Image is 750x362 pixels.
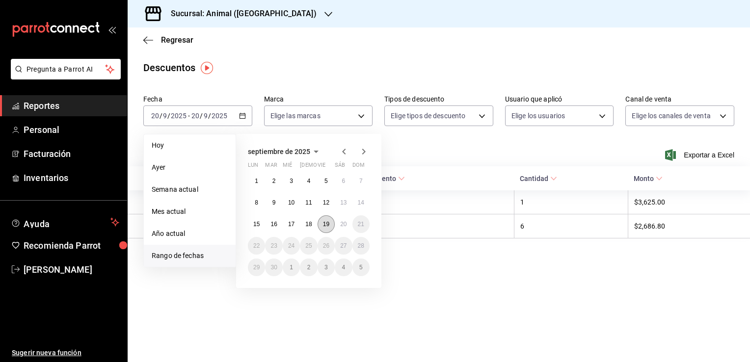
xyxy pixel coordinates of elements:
[335,162,345,172] abbr: sábado
[305,242,312,249] abbr: 25 de septiembre de 2025
[253,264,260,271] abbr: 29 de septiembre de 2025
[248,215,265,233] button: 15 de septiembre de 2025
[290,178,293,184] abbr: 3 de septiembre de 2025
[332,190,514,214] th: Orden
[511,111,565,121] span: Elige los usuarios
[335,237,352,255] button: 27 de septiembre de 2025
[188,112,190,120] span: -
[201,62,213,74] img: Tooltip marker
[270,264,277,271] abbr: 30 de septiembre de 2025
[143,35,193,45] button: Regresar
[255,178,258,184] abbr: 1 de septiembre de 2025
[634,175,663,182] span: Monto
[27,64,106,75] span: Pregunta a Parrot AI
[265,259,282,276] button: 30 de septiembre de 2025
[128,190,332,214] th: [PERSON_NAME]
[161,35,193,45] span: Regresar
[318,237,335,255] button: 26 de septiembre de 2025
[265,162,277,172] abbr: martes
[163,8,317,20] h3: Sucursal: Animal ([GEOGRAPHIC_DATA])
[143,96,252,103] label: Fecha
[288,199,295,206] abbr: 10 de septiembre de 2025
[335,215,352,233] button: 20 de septiembre de 2025
[352,259,370,276] button: 5 de octubre de 2025
[264,96,373,103] label: Marca
[270,221,277,228] abbr: 16 de septiembre de 2025
[7,71,121,81] a: Pregunta a Parrot AI
[151,112,160,120] input: --
[253,221,260,228] abbr: 15 de septiembre de 2025
[335,194,352,211] button: 13 de septiembre de 2025
[152,140,228,151] span: Hoy
[332,214,514,238] th: Orden
[24,99,119,112] span: Reportes
[300,162,358,172] abbr: jueves
[305,199,312,206] abbr: 11 de septiembre de 2025
[170,112,187,120] input: ----
[300,259,317,276] button: 2 de octubre de 2025
[323,221,329,228] abbr: 19 de septiembre de 2025
[318,172,335,190] button: 5 de septiembre de 2025
[200,112,203,120] span: /
[514,190,628,214] th: 1
[265,215,282,233] button: 16 de septiembre de 2025
[248,194,265,211] button: 8 de septiembre de 2025
[265,237,282,255] button: 23 de septiembre de 2025
[290,264,293,271] abbr: 1 de octubre de 2025
[24,239,119,252] span: Recomienda Parrot
[288,221,295,228] abbr: 17 de septiembre de 2025
[318,162,325,172] abbr: viernes
[248,259,265,276] button: 29 de septiembre de 2025
[300,237,317,255] button: 25 de septiembre de 2025
[208,112,211,120] span: /
[11,59,121,79] button: Pregunta a Parrot AI
[520,175,557,182] span: Cantidad
[24,123,119,136] span: Personal
[283,162,292,172] abbr: miércoles
[248,146,322,157] button: septiembre de 2025
[324,178,328,184] abbr: 5 de septiembre de 2025
[265,172,282,190] button: 2 de septiembre de 2025
[300,194,317,211] button: 11 de septiembre de 2025
[24,216,107,228] span: Ayuda
[505,96,614,103] label: Usuario que aplicó
[300,215,317,233] button: 18 de septiembre de 2025
[342,178,345,184] abbr: 6 de septiembre de 2025
[283,172,300,190] button: 3 de septiembre de 2025
[283,194,300,211] button: 10 de septiembre de 2025
[667,149,734,161] button: Exportar a Excel
[160,112,162,120] span: /
[128,214,332,238] th: [PERSON_NAME]
[162,112,167,120] input: --
[514,214,628,238] th: 6
[625,96,734,103] label: Canal de venta
[307,264,311,271] abbr: 2 de octubre de 2025
[270,242,277,249] abbr: 23 de septiembre de 2025
[248,162,258,172] abbr: lunes
[272,178,276,184] abbr: 2 de septiembre de 2025
[152,251,228,261] span: Rango de fechas
[324,264,328,271] abbr: 3 de octubre de 2025
[358,221,364,228] abbr: 21 de septiembre de 2025
[335,259,352,276] button: 4 de octubre de 2025
[152,162,228,173] span: Ayer
[167,112,170,120] span: /
[152,207,228,217] span: Mes actual
[323,242,329,249] abbr: 26 de septiembre de 2025
[318,215,335,233] button: 19 de septiembre de 2025
[358,242,364,249] abbr: 28 de septiembre de 2025
[628,190,750,214] th: $3,625.00
[335,172,352,190] button: 6 de septiembre de 2025
[253,242,260,249] abbr: 22 de septiembre de 2025
[283,215,300,233] button: 17 de septiembre de 2025
[632,111,710,121] span: Elige los canales de venta
[384,96,493,103] label: Tipos de descuento
[270,111,321,121] span: Elige las marcas
[352,215,370,233] button: 21 de septiembre de 2025
[255,199,258,206] abbr: 8 de septiembre de 2025
[211,112,228,120] input: ----
[340,221,347,228] abbr: 20 de septiembre de 2025
[248,237,265,255] button: 22 de septiembre de 2025
[359,264,363,271] abbr: 5 de octubre de 2025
